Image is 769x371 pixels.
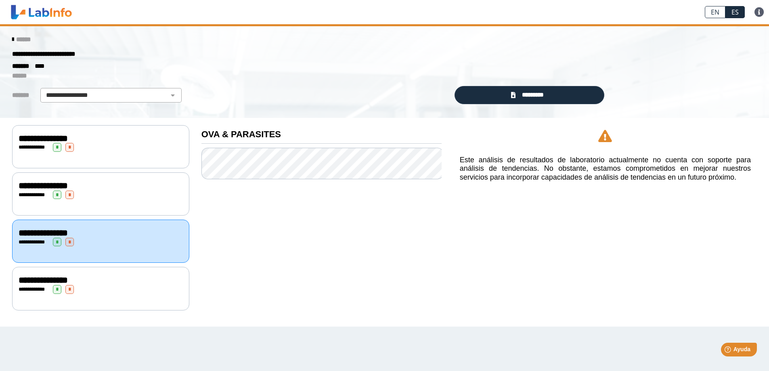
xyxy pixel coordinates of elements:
[460,156,751,182] h5: Este análisis de resultados de laboratorio actualmente no cuenta con soporte para análisis de ten...
[697,340,760,362] iframe: Help widget launcher
[201,129,281,139] b: OVA & PARASITES
[705,6,725,18] a: EN
[725,6,745,18] a: ES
